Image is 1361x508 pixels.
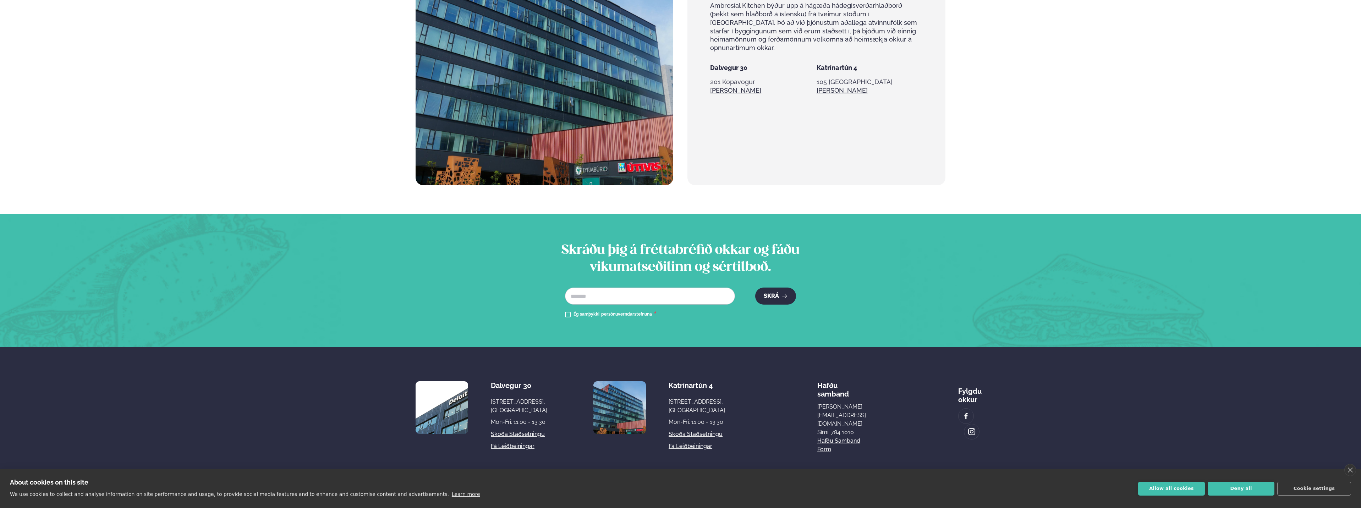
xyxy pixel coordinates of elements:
[710,86,761,95] a: Sjá meira
[817,64,923,72] h5: Katrínartún 4
[416,381,468,434] img: image alt
[817,86,868,95] a: Sjá meira
[10,479,88,486] strong: About cookies on this site
[491,442,534,450] a: Fá leiðbeiningar
[593,381,646,434] img: image alt
[968,428,976,436] img: image alt
[710,64,816,72] h5: Dalvegur 30
[958,381,982,404] div: Fylgdu okkur
[1277,482,1351,496] button: Cookie settings
[817,437,866,454] a: Hafðu samband form
[817,403,866,428] a: [PERSON_NAME][EMAIL_ADDRESS][DOMAIN_NAME]
[817,78,893,86] span: 105 [GEOGRAPHIC_DATA]
[1344,464,1356,476] a: close
[491,398,547,415] div: [STREET_ADDRESS], [GEOGRAPHIC_DATA]
[574,310,657,319] div: Ég samþykki
[669,398,725,415] div: [STREET_ADDRESS], [GEOGRAPHIC_DATA]
[817,428,866,437] p: Sími: 784 1010
[491,430,545,438] a: Skoða staðsetningu
[491,381,547,390] div: Dalvegur 30
[601,312,652,317] a: persónuverndarstefnuna
[669,442,712,450] a: Fá leiðbeiningar
[541,242,820,276] h2: Skráðu þig á fréttabréfið okkar og fáðu vikumatseðilinn og sértilboð.
[669,430,723,438] a: Skoða staðsetningu
[1208,482,1274,496] button: Deny all
[710,78,755,86] span: 201 Kopavogur
[452,491,480,497] a: Learn more
[1138,482,1205,496] button: Allow all cookies
[491,418,547,426] div: Mon-Fri: 11:00 - 13:30
[755,288,796,305] button: Skrá
[817,376,849,398] span: Hafðu samband
[959,409,973,424] a: image alt
[10,491,449,497] p: We use cookies to collect and analyse information on site performance and usage, to provide socia...
[710,1,922,53] p: Ambrosial Kitchen býður upp á hágæða hádegisverðarhlaðborð (þekkt sem hlaðborð á íslensku) frá tv...
[962,412,970,420] img: image alt
[669,418,725,426] div: Mon-Fri: 11:00 - 13:30
[669,381,725,390] div: Katrínartún 4
[964,424,979,439] a: image alt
